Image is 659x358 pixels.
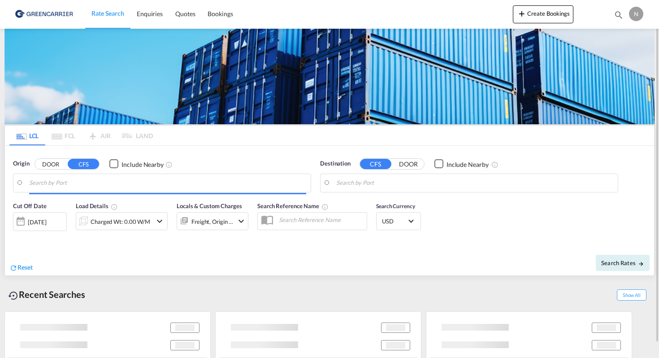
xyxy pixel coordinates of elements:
md-icon: icon-magnify [614,10,624,20]
span: Search Currency [376,203,415,210]
span: Origin [13,159,29,168]
md-icon: icon-chevron-down [154,215,165,226]
div: Recent Searches [4,284,89,305]
button: DOOR [393,159,424,169]
md-checkbox: Checkbox No Ink [109,159,164,169]
span: Destination [320,159,351,168]
button: icon-plus 400-fgCreate Bookings [513,5,573,23]
md-tab-item: LCL [9,126,45,145]
span: Quotes [175,10,195,17]
div: [DATE] [13,212,67,231]
button: CFS [68,159,99,169]
div: Freight Origin Destinationicon-chevron-down [177,212,248,230]
md-icon: Your search will be saved by the below given name [321,203,329,210]
md-datepicker: Select [13,230,20,242]
span: Enquiries [137,10,163,17]
div: icon-refreshReset [9,262,33,272]
input: Search Reference Name [274,213,367,227]
span: Search Rates [601,259,644,266]
md-icon: icon-refresh [9,263,17,271]
button: DOOR [35,159,66,169]
md-icon: Unchecked: Ignores neighbouring ports when fetching rates.Checked : Includes neighbouring ports w... [165,161,173,168]
span: Locals & Custom Charges [177,202,242,210]
span: Search Reference Name [257,202,329,210]
md-icon: Chargeable Weight [111,203,118,210]
span: Rate Search [91,9,124,17]
button: CFS [360,159,391,169]
span: Reset [17,263,33,271]
img: GreenCarrierFCL_LCL.png [4,29,655,124]
div: [DATE] [28,218,46,226]
md-icon: icon-backup-restore [8,290,19,301]
span: Show All [617,289,646,301]
button: Search Ratesicon-arrow-right [596,254,650,271]
div: N [629,7,643,21]
div: Charged Wt: 0.00 W/Micon-chevron-down [76,212,168,230]
img: b0b18ec08afe11efb1d4932555f5f09d.png [13,4,74,24]
div: Charged Wt: 0.00 W/M [91,215,150,227]
md-icon: icon-plus 400-fg [516,8,527,19]
span: Bookings [208,10,233,17]
div: Include Nearby [447,160,489,169]
md-icon: icon-arrow-right [638,260,644,266]
md-icon: icon-chevron-down [236,215,247,226]
md-select: Select Currency: $ USDUnited States Dollar [381,214,416,227]
div: Origin DOOR CFS Checkbox No InkUnchecked: Ignores neighbouring ports when fetching rates.Checked ... [5,146,654,275]
span: Load Details [76,202,118,210]
div: icon-magnify [614,10,624,23]
input: Search by Port [336,176,613,190]
span: Cut Off Date [13,202,47,210]
span: USD [382,217,407,225]
div: Freight Origin Destination [191,215,234,227]
md-checkbox: Checkbox No Ink [434,159,489,169]
md-pagination-wrapper: Use the left and right arrow keys to navigate between tabs [9,126,153,145]
input: Search by Port [29,176,306,190]
md-icon: Unchecked: Ignores neighbouring ports when fetching rates.Checked : Includes neighbouring ports w... [491,161,499,168]
div: Include Nearby [121,160,164,169]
